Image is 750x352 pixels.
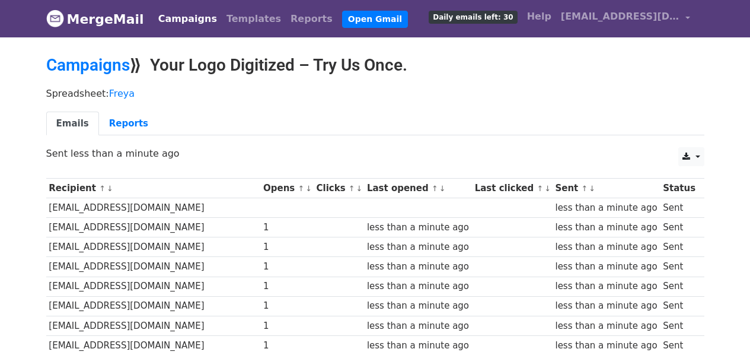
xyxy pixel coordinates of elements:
[46,7,144,31] a: MergeMail
[263,319,311,333] div: 1
[99,112,158,136] a: Reports
[589,184,595,193] a: ↓
[263,260,311,274] div: 1
[555,221,657,234] div: less than a minute ago
[364,179,472,198] th: Last opened
[367,240,469,254] div: less than a minute ago
[46,296,261,316] td: [EMAIL_ADDRESS][DOMAIN_NAME]
[305,184,312,193] a: ↓
[46,198,261,218] td: [EMAIL_ADDRESS][DOMAIN_NAME]
[367,280,469,293] div: less than a minute ago
[582,184,588,193] a: ↑
[46,112,99,136] a: Emails
[660,257,698,277] td: Sent
[222,7,286,31] a: Templates
[367,260,469,274] div: less than a minute ago
[555,240,657,254] div: less than a minute ago
[660,277,698,296] td: Sent
[286,7,337,31] a: Reports
[99,184,106,193] a: ↑
[46,316,261,335] td: [EMAIL_ADDRESS][DOMAIN_NAME]
[660,237,698,257] td: Sent
[472,179,553,198] th: Last clicked
[367,299,469,313] div: less than a minute ago
[429,11,517,24] span: Daily emails left: 30
[660,198,698,218] td: Sent
[298,184,304,193] a: ↑
[660,316,698,335] td: Sent
[537,184,543,193] a: ↑
[46,237,261,257] td: [EMAIL_ADDRESS][DOMAIN_NAME]
[561,9,679,24] span: [EMAIL_ADDRESS][DOMAIN_NAME]
[263,299,311,313] div: 1
[349,184,355,193] a: ↑
[660,296,698,316] td: Sent
[46,55,704,75] h2: ⟫ Your Logo Digitized – Try Us Once.
[46,9,64,27] img: MergeMail logo
[46,277,261,296] td: [EMAIL_ADDRESS][DOMAIN_NAME]
[154,7,222,31] a: Campaigns
[432,184,438,193] a: ↑
[660,218,698,237] td: Sent
[556,5,695,33] a: [EMAIL_ADDRESS][DOMAIN_NAME]
[553,179,660,198] th: Sent
[555,280,657,293] div: less than a minute ago
[660,179,698,198] th: Status
[46,147,704,160] p: Sent less than a minute ago
[555,201,657,215] div: less than a minute ago
[107,184,113,193] a: ↓
[263,280,311,293] div: 1
[46,179,261,198] th: Recipient
[522,5,556,28] a: Help
[439,184,446,193] a: ↓
[367,221,469,234] div: less than a minute ago
[555,319,657,333] div: less than a minute ago
[544,184,551,193] a: ↓
[555,260,657,274] div: less than a minute ago
[314,179,364,198] th: Clicks
[263,221,311,234] div: 1
[46,257,261,277] td: [EMAIL_ADDRESS][DOMAIN_NAME]
[356,184,363,193] a: ↓
[342,11,408,28] a: Open Gmail
[109,88,135,99] a: Freya
[46,218,261,237] td: [EMAIL_ADDRESS][DOMAIN_NAME]
[367,319,469,333] div: less than a minute ago
[260,179,314,198] th: Opens
[46,87,704,100] p: Spreadsheet:
[555,299,657,313] div: less than a minute ago
[46,55,130,75] a: Campaigns
[263,240,311,254] div: 1
[424,5,522,28] a: Daily emails left: 30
